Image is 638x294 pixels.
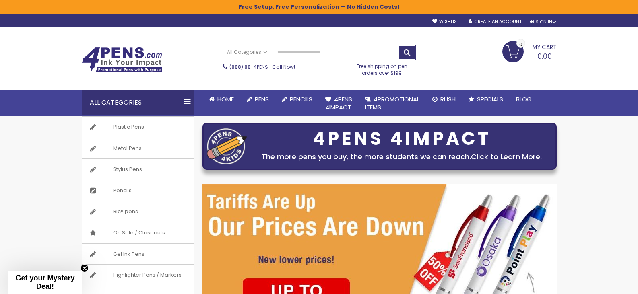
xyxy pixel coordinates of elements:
span: Plastic Pens [105,117,152,138]
a: Create an Account [469,19,522,25]
a: 4Pens4impact [319,90,359,117]
span: All Categories [227,49,267,56]
span: Pencils [290,95,312,103]
span: 4PROMOTIONAL ITEMS [365,95,419,111]
span: Blog [516,95,532,103]
span: Pencils [105,180,140,201]
a: Highlighter Pens / Markers [82,265,194,286]
span: Gel Ink Pens [105,244,153,265]
span: Stylus Pens [105,159,150,180]
a: (888) 88-4PENS [229,64,268,70]
span: Get your Mystery Deal! [15,274,74,290]
a: Specials [462,90,510,108]
a: Click to Learn More. [471,152,542,162]
a: Blog [510,90,538,108]
span: Bic® pens [105,201,146,222]
a: 4PROMOTIONALITEMS [359,90,426,117]
a: Home [202,90,240,108]
a: Stylus Pens [82,159,194,180]
span: Highlighter Pens / Markers [105,265,190,286]
div: 4PENS 4IMPACT [251,130,552,147]
img: four_pen_logo.png [207,128,247,164]
a: 0.00 0 [502,41,557,61]
span: Pens [255,95,269,103]
span: Metal Pens [105,138,150,159]
span: 0 [519,41,522,48]
a: Gel Ink Pens [82,244,194,265]
a: Pencils [275,90,319,108]
span: 0.00 [537,51,552,61]
a: Plastic Pens [82,117,194,138]
a: All Categories [223,45,271,59]
button: Close teaser [81,264,89,272]
a: Pencils [82,180,194,201]
a: Pens [240,90,275,108]
span: 4Pens 4impact [325,95,352,111]
a: Rush [426,90,462,108]
a: Bic® pens [82,201,194,222]
span: Specials [477,95,503,103]
div: All Categories [82,90,194,115]
div: Free shipping on pen orders over $199 [348,60,416,76]
img: 4Pens Custom Pens and Promotional Products [82,47,162,73]
div: Sign In [530,19,556,25]
span: Rush [440,95,456,103]
span: On Sale / Closeouts [105,222,173,243]
div: The more pens you buy, the more students we can reach. [251,151,552,162]
div: Get your Mystery Deal!Close teaser [8,271,82,294]
a: Wishlist [432,19,459,25]
a: Metal Pens [82,138,194,159]
span: Home [217,95,234,103]
span: - Call Now! [229,64,295,70]
a: On Sale / Closeouts [82,222,194,243]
